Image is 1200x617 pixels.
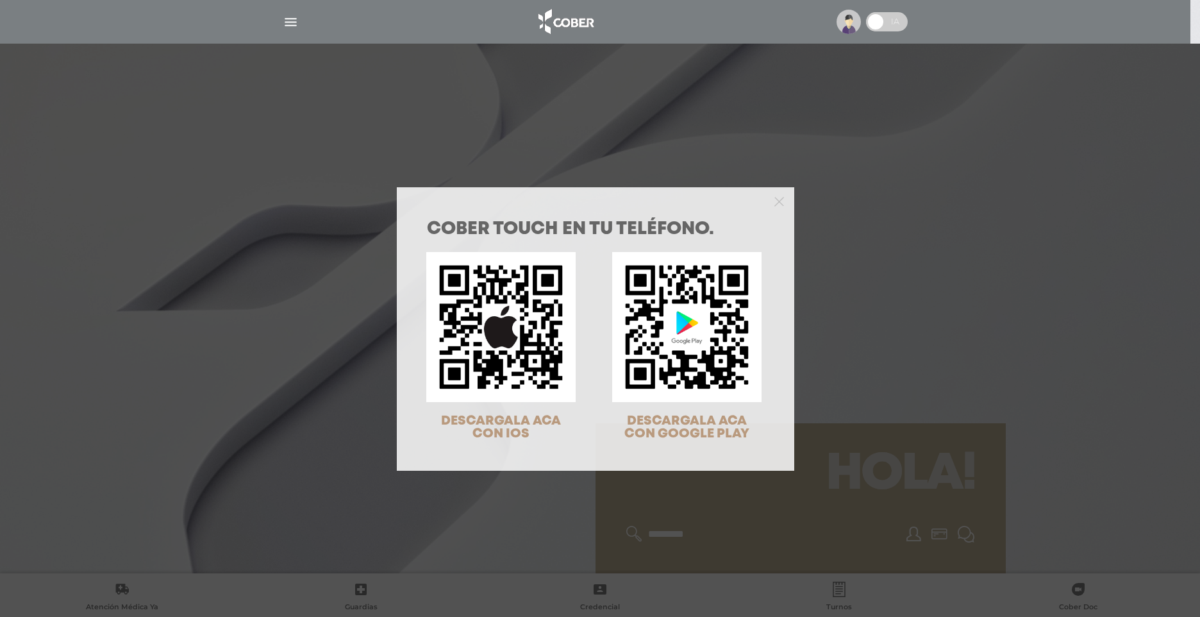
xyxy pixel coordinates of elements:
[774,195,784,207] button: Close
[624,415,749,440] span: DESCARGALA ACA CON GOOGLE PLAY
[441,415,561,440] span: DESCARGALA ACA CON IOS
[612,252,762,401] img: qr-code
[427,221,764,239] h1: COBER TOUCH en tu teléfono.
[426,252,576,401] img: qr-code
